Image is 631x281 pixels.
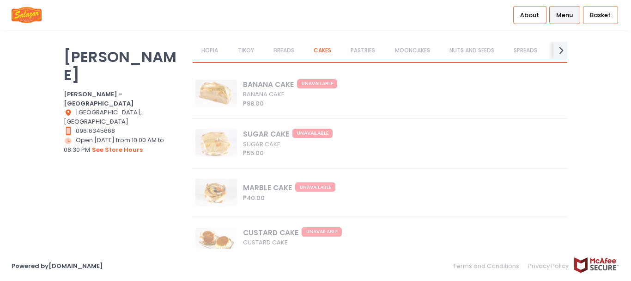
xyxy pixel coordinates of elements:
div: [GEOGRAPHIC_DATA], [GEOGRAPHIC_DATA] [64,108,181,126]
a: MOONCAKES [386,42,439,59]
img: mcafee-secure [573,257,619,273]
p: [PERSON_NAME] [64,48,181,84]
a: HOPIA [193,42,227,59]
div: 09616345668 [64,126,181,136]
a: TIKOY [229,42,263,59]
img: logo [12,7,42,23]
a: SPREADS [505,42,546,59]
span: About [520,11,539,20]
a: Menu [549,6,580,24]
a: PASTRIES [342,42,384,59]
a: Powered by[DOMAIN_NAME] [12,262,103,270]
a: Privacy Policy [524,257,574,275]
a: BREADS [264,42,303,59]
a: About [513,6,546,24]
b: [PERSON_NAME] - [GEOGRAPHIC_DATA] [64,90,134,108]
span: Basket [590,11,611,20]
button: see store hours [91,145,143,155]
div: Open [DATE] from 10:00 AM to 08:30 PM [64,136,181,155]
a: DESSERTS & SWEETS [548,42,620,59]
a: NUTS AND SEEDS [440,42,503,59]
a: CAKES [305,42,340,59]
a: Terms and Conditions [453,257,524,275]
span: Menu [556,11,573,20]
